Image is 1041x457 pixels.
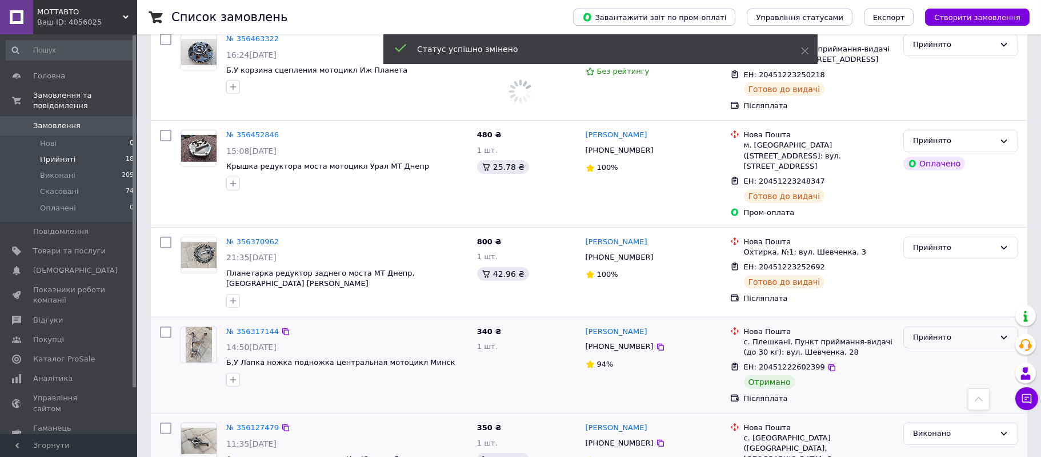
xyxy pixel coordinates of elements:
[756,13,843,22] span: Управління статусами
[744,327,895,337] div: Нова Пошта
[744,140,895,172] div: м. [GEOGRAPHIC_DATA] ([STREET_ADDRESS]: вул. [STREET_ADDRESS]
[913,332,995,344] div: Прийнято
[913,135,995,147] div: Прийнято
[934,13,1020,22] span: Створити замовлення
[226,253,277,262] span: 21:35[DATE]
[747,9,852,26] button: Управління статусами
[597,163,618,172] span: 100%
[186,327,213,363] img: Фото товару
[181,135,217,162] img: Фото товару
[583,250,656,265] div: [PHONE_NUMBER]
[226,146,277,156] span: 15:08[DATE]
[6,40,135,61] input: Пошук
[573,9,735,26] button: Завантажити звіт по пром-оплаті
[477,130,502,139] span: 480 ₴
[33,315,63,325] span: Відгуки
[586,327,647,337] a: [PERSON_NAME]
[744,101,895,111] div: Післяплата
[33,285,106,305] span: Показники роботи компанії
[181,130,217,166] a: Фото товару
[744,189,825,203] div: Готово до видачі
[226,327,279,336] a: № 356317144
[477,160,529,174] div: 25.78 ₴
[226,439,277,448] span: 11:35[DATE]
[744,394,895,404] div: Післяплата
[597,360,614,368] span: 94%
[583,436,656,451] div: [PHONE_NUMBER]
[744,263,825,271] span: ЕН: 20451223252692
[37,7,123,17] span: МОТТАВТО
[744,177,825,185] span: ЕН: 20451223248347
[744,70,825,79] span: ЕН: 20451223250218
[744,208,895,218] div: Пром-оплата
[226,269,415,288] span: Планетарка редуктор заднего моста МТ Днепр, [GEOGRAPHIC_DATA] [PERSON_NAME]
[744,247,895,257] div: Охтирка, №1: вул. Шевченка, 3
[477,237,502,246] span: 800 ₴
[33,90,137,111] span: Замовлення та повідомлення
[744,423,895,433] div: Нова Пошта
[40,170,75,181] span: Виконані
[33,246,106,256] span: Товари та послуги
[40,138,57,149] span: Нові
[181,39,217,66] img: Фото товару
[744,363,825,371] span: ЕН: 20451222602399
[477,423,502,432] span: 350 ₴
[181,34,217,70] a: Фото товару
[477,146,498,154] span: 1 шт.
[130,203,134,213] span: 0
[33,393,106,414] span: Управління сайтом
[171,10,287,24] h1: Список замовлень
[181,242,217,269] img: Фото товару
[33,71,65,81] span: Головна
[126,154,134,165] span: 18
[744,337,895,357] div: с. Плешкані, Пункт приймання-видачі (до 30 кг): вул. Шевченка, 28
[913,242,995,254] div: Прийнято
[744,375,795,389] div: Отримано
[226,50,277,59] span: 16:24[DATE]
[744,275,825,289] div: Готово до видачі
[37,17,137,27] div: Ваш ID: 4056025
[913,428,995,440] div: Виконано
[586,423,647,434] a: [PERSON_NAME]
[864,9,914,26] button: Експорт
[33,335,64,345] span: Покупці
[40,203,76,213] span: Оплачені
[903,157,965,170] div: Оплачено
[744,293,895,304] div: Післяплата
[873,13,905,22] span: Експорт
[582,12,726,22] span: Завантажити звіт по пром-оплаті
[226,423,279,432] a: № 356127479
[40,186,79,197] span: Скасовані
[181,327,217,363] a: Фото товару
[33,265,118,276] span: [DEMOGRAPHIC_DATA]
[122,170,134,181] span: 209
[477,342,498,351] span: 1 шт.
[126,186,134,197] span: 74
[744,44,895,65] div: с. Пушкове, Пункт приймання-видачі (до 30 кг): вул. [STREET_ADDRESS]
[40,154,75,165] span: Прийняті
[477,252,498,261] span: 1 шт.
[744,34,895,44] div: Нова Пошта
[226,162,429,170] a: Крышка редуктора моста мотоцикл Урал МТ Днепр
[226,34,279,43] a: № 356463322
[1015,387,1038,410] button: Чат з покупцем
[417,43,772,55] div: Статус успішно змінено
[477,439,498,447] span: 1 шт.
[33,226,89,237] span: Повідомлення
[130,138,134,149] span: 0
[597,67,650,75] span: Без рейтингу
[914,13,1030,21] a: Створити замовлення
[477,327,502,336] span: 340 ₴
[925,9,1030,26] button: Створити замовлення
[744,237,895,247] div: Нова Пошта
[226,66,407,74] a: Б,У корзина сцепления мотоцикл Иж Планета
[597,270,618,279] span: 100%
[226,237,279,246] a: № 356370962
[477,267,529,281] div: 42.96 ₴
[33,121,81,131] span: Замовлення
[33,373,73,384] span: Аналітика
[33,354,95,364] span: Каталог ProSale
[226,358,455,367] a: Б,У Лапка ножка подножка центральная мотоцикл Минск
